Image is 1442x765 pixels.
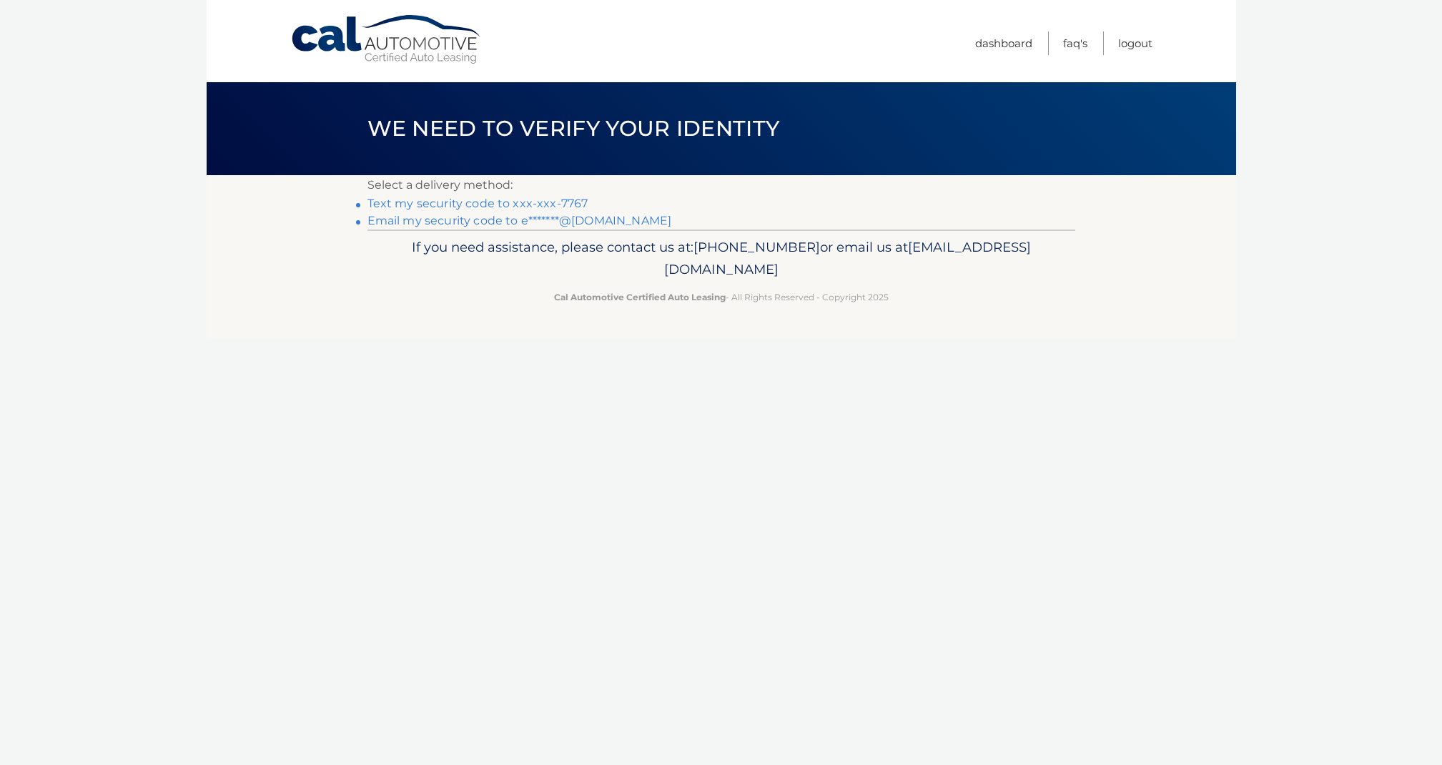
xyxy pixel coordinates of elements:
[377,290,1066,305] p: - All Rights Reserved - Copyright 2025
[1063,31,1087,55] a: FAQ's
[290,14,483,65] a: Cal Automotive
[1118,31,1152,55] a: Logout
[693,239,820,255] span: [PHONE_NUMBER]
[367,197,588,210] a: Text my security code to xxx-xxx-7767
[367,214,672,227] a: Email my security code to e*******@[DOMAIN_NAME]
[367,115,780,142] span: We need to verify your identity
[367,175,1075,195] p: Select a delivery method:
[975,31,1032,55] a: Dashboard
[377,236,1066,282] p: If you need assistance, please contact us at: or email us at
[554,292,726,302] strong: Cal Automotive Certified Auto Leasing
